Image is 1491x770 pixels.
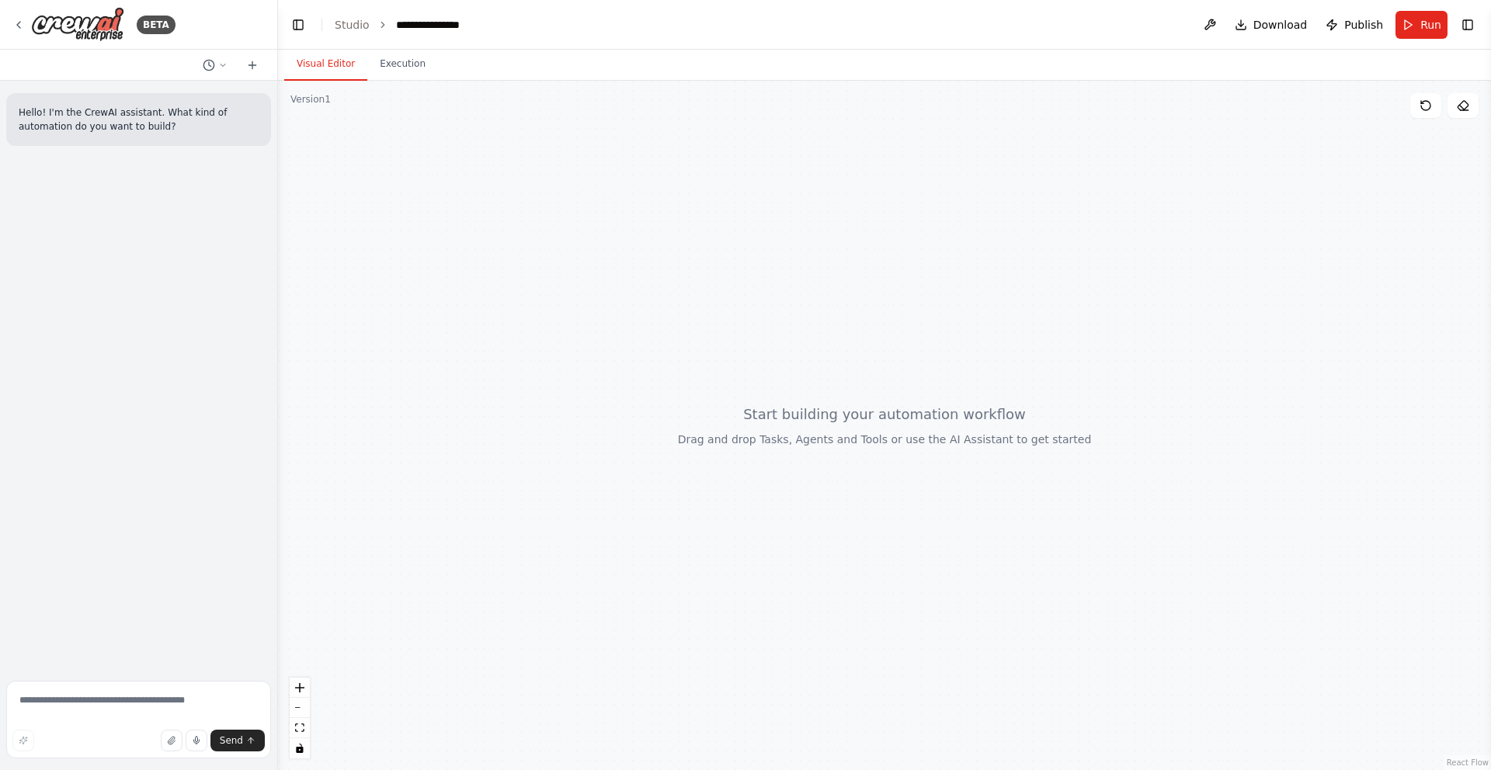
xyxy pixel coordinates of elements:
[290,93,331,106] div: Version 1
[1457,14,1479,36] button: Show right sidebar
[186,730,207,751] button: Click to speak your automation idea
[367,48,438,81] button: Execution
[335,19,370,31] a: Studio
[161,730,182,751] button: Upload files
[290,678,310,758] div: React Flow controls
[1420,17,1441,33] span: Run
[220,734,243,747] span: Send
[12,730,34,751] button: Improve this prompt
[31,7,124,42] img: Logo
[287,14,309,36] button: Hide left sidebar
[290,698,310,718] button: zoom out
[1395,11,1448,39] button: Run
[1319,11,1389,39] button: Publish
[1253,17,1308,33] span: Download
[290,718,310,738] button: fit view
[1229,11,1314,39] button: Download
[1447,758,1489,767] a: React Flow attribution
[19,106,259,134] p: Hello! I'm the CrewAI assistant. What kind of automation do you want to build?
[196,56,234,75] button: Switch to previous chat
[1344,17,1383,33] span: Publish
[137,16,176,34] div: BETA
[210,730,265,751] button: Send
[290,738,310,758] button: toggle interactivity
[335,17,476,33] nav: breadcrumb
[284,48,367,81] button: Visual Editor
[240,56,265,75] button: Start a new chat
[290,678,310,698] button: zoom in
